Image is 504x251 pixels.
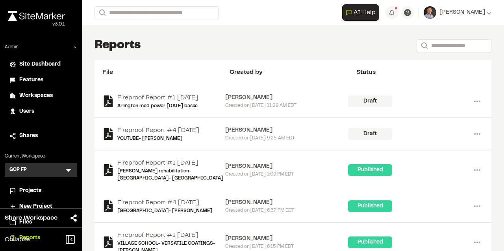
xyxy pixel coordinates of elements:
a: Shares [9,132,72,140]
a: Features [9,76,72,84]
a: Fireproof Report #1 [DATE] [117,158,225,168]
a: Fireproof Report #4 [DATE] [117,198,212,207]
span: Projects [19,187,41,195]
span: Features [19,76,43,84]
a: Workspaces [9,92,72,100]
span: Shares [19,132,38,140]
a: YOUTUBE- [PERSON_NAME] [117,135,199,142]
div: [PERSON_NAME] [225,93,348,102]
img: rebrand.png [8,11,65,21]
span: Workspaces [19,92,53,100]
a: Users [9,107,72,116]
p: Current Workspace [5,153,77,160]
div: Created by [230,68,357,77]
div: Oh geez...please don't... [8,21,65,28]
div: Draft [348,95,392,107]
div: Open AI Assistant [342,4,382,21]
div: Created on [DATE] 9:25 AM EDT [225,135,348,142]
span: Share Workspace [5,213,57,223]
div: Draft [348,128,392,140]
a: Fireproof Report #1 [DATE] [117,231,225,240]
span: New Project [19,202,52,211]
div: Published [348,236,392,248]
a: [GEOGRAPHIC_DATA]- [PERSON_NAME] [117,207,212,214]
div: Created on [DATE] 6:15 PM EDT [225,243,348,250]
span: [PERSON_NAME] [439,8,485,17]
span: AI Help [354,8,376,17]
a: Arlington med power [DATE] baske [117,103,198,110]
div: [PERSON_NAME] [225,162,348,171]
a: New Project [9,202,72,211]
div: Created on [DATE] 6:57 PM EDT [225,207,348,214]
button: Search [417,39,431,52]
div: Created on [DATE] 11:29 AM EDT [225,102,348,109]
button: Search [94,6,109,19]
div: [PERSON_NAME] [225,235,348,243]
p: Admin [5,44,19,51]
div: [PERSON_NAME] [225,198,348,207]
a: Fireproof Report #1 [DATE] [117,93,198,103]
h3: GCP FP [9,166,27,174]
div: Status [356,68,484,77]
span: Users [19,107,34,116]
a: [PERSON_NAME] rehabilitation- [GEOGRAPHIC_DATA]- [GEOGRAPHIC_DATA] [117,168,225,182]
a: Fireproof Report #4 [DATE] [117,126,199,135]
a: Projects [9,187,72,195]
div: Created on [DATE] 1:09 PM EDT [225,171,348,178]
h1: Reports [94,38,141,53]
button: Open AI Assistant [342,4,379,21]
div: Published [348,164,392,176]
div: [PERSON_NAME] [225,126,348,135]
span: Site Dashboard [19,60,61,69]
div: File [102,68,230,77]
span: Collapse [5,235,30,244]
a: Site Dashboard [9,60,72,69]
button: [PERSON_NAME] [424,6,491,19]
div: Published [348,200,392,212]
img: User [424,6,436,19]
